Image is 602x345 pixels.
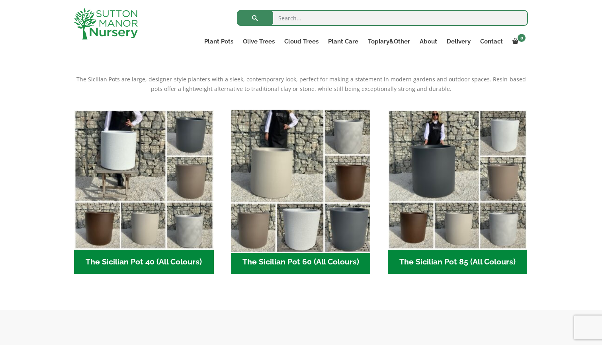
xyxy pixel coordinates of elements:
span: 0 [518,34,526,42]
a: Plant Care [323,36,363,47]
h2: The Sicilian Pot 60 (All Colours) [231,250,371,274]
input: Search... [237,10,528,26]
img: The Sicilian Pot 60 (All Colours) [227,106,374,253]
a: Visit product category The Sicilian Pot 40 (All Colours) [74,110,214,274]
a: Topiary&Other [363,36,415,47]
a: Olive Trees [238,36,279,47]
img: The Sicilian Pot 40 (All Colours) [74,110,214,250]
a: Delivery [442,36,475,47]
img: The Sicilian Pot 85 (All Colours) [388,110,528,250]
img: logo [74,8,138,39]
a: Contact [475,36,508,47]
a: Visit product category The Sicilian Pot 60 (All Colours) [231,110,371,274]
a: Plant Pots [199,36,238,47]
a: Visit product category The Sicilian Pot 85 (All Colours) [388,110,528,274]
a: Cloud Trees [279,36,323,47]
a: 0 [508,36,528,47]
a: About [415,36,442,47]
h2: The Sicilian Pot 40 (All Colours) [74,250,214,274]
p: The Sicilian Pots are large, designer-style planters with a sleek, contemporary look, perfect for... [74,75,528,94]
h2: The Sicilian Pot 85 (All Colours) [388,250,528,274]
